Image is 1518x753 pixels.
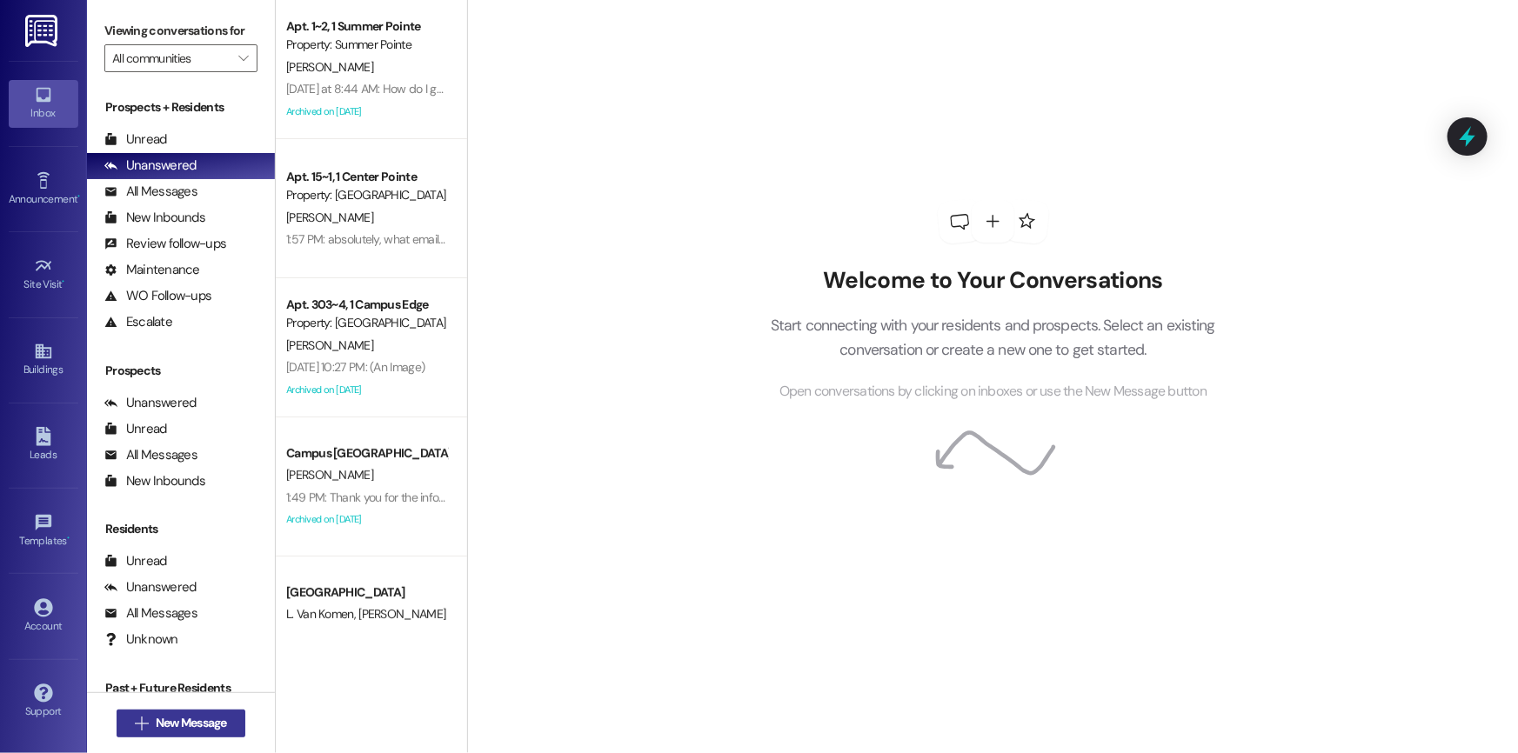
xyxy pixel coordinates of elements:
[286,583,447,602] div: [GEOGRAPHIC_DATA]
[104,420,167,438] div: Unread
[286,81,698,97] div: [DATE] at 8:44 AM: How do I get my security deposit back from last rental period?
[104,394,197,412] div: Unanswered
[87,362,275,380] div: Prospects
[104,630,178,649] div: Unknown
[87,679,275,697] div: Past + Future Residents
[104,446,197,464] div: All Messages
[286,210,373,225] span: [PERSON_NAME]
[104,183,197,201] div: All Messages
[104,578,197,596] div: Unanswered
[745,313,1242,363] p: Start connecting with your residents and prospects. Select an existing conversation or create a n...
[156,714,227,732] span: New Message
[112,44,230,72] input: All communities
[286,59,373,75] span: [PERSON_NAME]
[286,359,425,375] div: [DATE] 10:27 PM: (An Image)
[284,379,449,401] div: Archived on [DATE]
[104,552,167,570] div: Unread
[104,287,211,305] div: WO Follow-ups
[286,168,447,186] div: Apt. 15~1, 1 Center Pointe
[779,381,1207,403] span: Open conversations by clicking on inboxes or use the New Message button
[9,422,78,469] a: Leads
[104,604,197,623] div: All Messages
[286,17,447,36] div: Apt. 1~2, 1 Summer Pointe
[286,337,373,353] span: [PERSON_NAME]
[87,520,275,538] div: Residents
[104,313,172,331] div: Escalate
[9,593,78,640] a: Account
[284,101,449,123] div: Archived on [DATE]
[104,209,205,227] div: New Inbounds
[9,80,78,127] a: Inbox
[286,606,358,622] span: L. Van Komen
[9,251,78,298] a: Site Visit •
[104,235,226,253] div: Review follow-ups
[286,231,601,247] div: 1:57 PM: absolutely, what email do you want me to forward it to
[286,186,447,204] div: Property: [GEOGRAPHIC_DATA]
[9,337,78,383] a: Buildings
[135,716,148,730] i: 
[104,157,197,175] div: Unanswered
[284,509,449,530] div: Archived on [DATE]
[358,606,445,622] span: [PERSON_NAME]
[104,261,200,279] div: Maintenance
[87,98,275,117] div: Prospects + Residents
[286,36,447,54] div: Property: Summer Pointe
[238,51,248,65] i: 
[77,190,80,203] span: •
[104,130,167,149] div: Unread
[25,15,61,47] img: ResiDesk Logo
[9,678,78,725] a: Support
[286,444,447,463] div: Campus [GEOGRAPHIC_DATA]
[9,508,78,555] a: Templates •
[745,267,1242,295] h2: Welcome to Your Conversations
[67,532,70,544] span: •
[286,629,991,644] div: 11:58 AM: Yes, please call us as soon as you can because we would love to sort this all out but t...
[117,710,245,737] button: New Message
[104,17,257,44] label: Viewing conversations for
[286,296,447,314] div: Apt. 303~4, 1 Campus Edge
[286,467,373,483] span: [PERSON_NAME]
[63,276,65,288] span: •
[104,472,205,490] div: New Inbounds
[286,314,447,332] div: Property: [GEOGRAPHIC_DATA]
